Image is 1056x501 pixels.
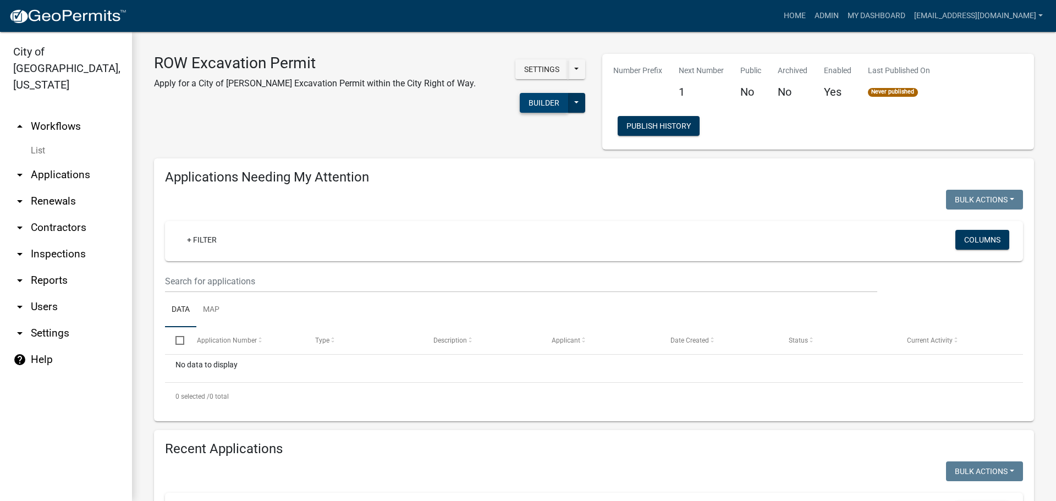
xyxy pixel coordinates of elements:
span: Type [315,337,329,344]
i: help [13,353,26,366]
span: Application Number [197,337,257,344]
span: Current Activity [907,337,953,344]
p: Archived [778,65,807,76]
a: [EMAIL_ADDRESS][DOMAIN_NAME] [910,5,1047,26]
button: Bulk Actions [946,190,1023,210]
span: 0 selected / [175,393,210,400]
i: arrow_drop_down [13,327,26,340]
span: Applicant [552,337,580,344]
h4: Recent Applications [165,441,1023,457]
i: arrow_drop_down [13,168,26,181]
a: + Filter [178,230,226,250]
datatable-header-cell: Current Activity [897,327,1015,354]
h5: No [740,85,761,98]
i: arrow_drop_down [13,300,26,313]
datatable-header-cell: Description [423,327,541,354]
a: Admin [810,5,843,26]
a: My Dashboard [843,5,910,26]
a: Data [165,293,196,328]
h5: 1 [679,85,724,98]
button: Settings [515,59,568,79]
h3: ROW Excavation Permit [154,54,476,73]
input: Search for applications [165,270,877,293]
a: Home [779,5,810,26]
h4: Applications Needing My Attention [165,169,1023,185]
button: Bulk Actions [946,461,1023,481]
p: Public [740,65,761,76]
p: Enabled [824,65,851,76]
p: Last Published On [868,65,930,76]
i: arrow_drop_down [13,195,26,208]
span: Date Created [670,337,709,344]
button: Builder [520,93,568,113]
button: Columns [955,230,1009,250]
i: arrow_drop_down [13,247,26,261]
p: Number Prefix [613,65,662,76]
datatable-header-cell: Date Created [659,327,778,354]
p: Apply for a City of [PERSON_NAME] Excavation Permit within the City Right of Way. [154,77,476,90]
span: Description [433,337,467,344]
datatable-header-cell: Select [165,327,186,354]
wm-modal-confirm: Workflow Publish History [618,123,700,131]
div: No data to display [165,355,1023,382]
p: Next Number [679,65,724,76]
span: Status [789,337,808,344]
i: arrow_drop_up [13,120,26,133]
i: arrow_drop_down [13,274,26,287]
datatable-header-cell: Type [305,327,423,354]
i: arrow_drop_down [13,221,26,234]
h5: Yes [824,85,851,98]
datatable-header-cell: Application Number [186,327,304,354]
datatable-header-cell: Applicant [541,327,659,354]
span: Never published [868,88,918,97]
datatable-header-cell: Status [778,327,897,354]
a: Map [196,293,226,328]
div: 0 total [165,383,1023,410]
button: Publish History [618,116,700,136]
h5: No [778,85,807,98]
